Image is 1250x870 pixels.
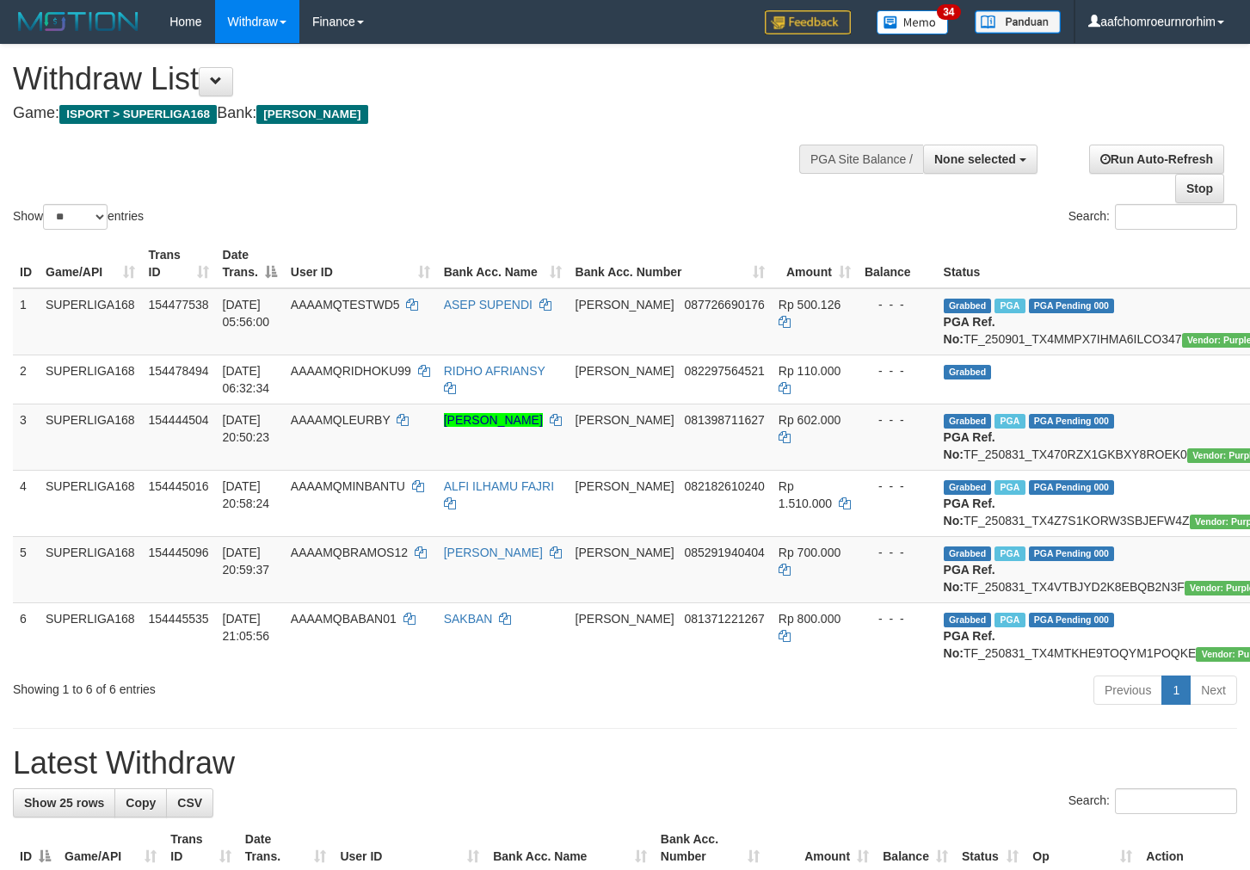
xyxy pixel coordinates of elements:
span: 154445096 [149,546,209,559]
span: [PERSON_NAME] [256,105,367,124]
td: 3 [13,404,39,470]
th: Bank Acc. Name: activate to sort column ascending [437,239,569,288]
span: 154477538 [149,298,209,312]
span: Grabbed [944,414,992,429]
span: Copy 085291940404 to clipboard [684,546,764,559]
img: Feedback.jpg [765,10,851,34]
a: Run Auto-Refresh [1089,145,1224,174]
a: RIDHO AFRIANSY [444,364,545,378]
span: None selected [934,152,1016,166]
span: Rp 110.000 [779,364,841,378]
a: ASEP SUPENDI [444,298,533,312]
span: Copy 082297564521 to clipboard [684,364,764,378]
td: SUPERLIGA168 [39,288,142,355]
span: Copy 081398711627 to clipboard [684,413,764,427]
span: Show 25 rows [24,796,104,810]
span: 154445016 [149,479,209,493]
span: [DATE] 20:59:37 [223,546,270,577]
b: PGA Ref. No: [944,629,995,660]
span: Grabbed [944,365,992,379]
th: Trans ID: activate to sort column ascending [142,239,216,288]
a: [PERSON_NAME] [444,413,543,427]
a: Next [1190,676,1237,705]
a: Previous [1093,676,1162,705]
span: Grabbed [944,480,992,495]
span: Grabbed [944,299,992,313]
span: AAAAMQLEURBY [291,413,391,427]
span: 154444504 [149,413,209,427]
span: [DATE] 06:32:34 [223,364,270,395]
td: 6 [13,602,39,669]
span: [PERSON_NAME] [576,612,674,626]
div: - - - [865,296,930,313]
th: Game/API: activate to sort column ascending [39,239,142,288]
span: [PERSON_NAME] [576,546,674,559]
td: SUPERLIGA168 [39,470,142,536]
img: Button%20Memo.svg [877,10,949,34]
td: SUPERLIGA168 [39,404,142,470]
span: [DATE] 05:56:00 [223,298,270,329]
span: Marked by aafheankoy [994,613,1025,627]
div: - - - [865,411,930,429]
span: PGA Pending [1029,613,1115,627]
span: Grabbed [944,613,992,627]
span: [PERSON_NAME] [576,479,674,493]
span: 154478494 [149,364,209,378]
td: 2 [13,355,39,404]
span: [DATE] 21:05:56 [223,612,270,643]
span: AAAAMQTESTWD5 [291,298,400,312]
span: Rp 1.510.000 [779,479,832,510]
img: MOTION_logo.png [13,9,144,34]
span: Rp 700.000 [779,546,841,559]
span: Grabbed [944,546,992,561]
a: Copy [114,788,167,818]
span: 34 [937,4,960,20]
span: CSV [177,796,202,810]
td: 4 [13,470,39,536]
div: PGA Site Balance / [799,145,923,174]
span: AAAAMQBRAMOS12 [291,546,408,559]
span: Copy 082182610240 to clipboard [684,479,764,493]
span: Copy 081371221267 to clipboard [684,612,764,626]
th: Amount: activate to sort column ascending [772,239,858,288]
a: SAKBAN [444,612,493,626]
a: [PERSON_NAME] [444,546,543,559]
span: [PERSON_NAME] [576,298,674,312]
a: ALFI ILHAMU FAJRI [444,479,554,493]
span: Copy [126,796,156,810]
span: PGA Pending [1029,299,1115,313]
th: ID [13,239,39,288]
a: Stop [1175,174,1224,203]
span: Rp 500.126 [779,298,841,312]
span: Rp 800.000 [779,612,841,626]
input: Search: [1115,788,1237,814]
td: 5 [13,536,39,602]
th: Bank Acc. Number: activate to sort column ascending [569,239,772,288]
span: AAAAMQBABAN01 [291,612,397,626]
span: PGA Pending [1029,414,1115,429]
td: SUPERLIGA168 [39,536,142,602]
b: PGA Ref. No: [944,497,995,528]
td: SUPERLIGA168 [39,602,142,669]
span: Marked by aafheankoy [994,480,1025,495]
th: Balance [858,239,937,288]
span: 154445535 [149,612,209,626]
div: - - - [865,544,930,561]
b: PGA Ref. No: [944,315,995,346]
span: AAAAMQMINBANTU [291,479,405,493]
span: [PERSON_NAME] [576,413,674,427]
label: Show entries [13,204,144,230]
span: PGA Pending [1029,546,1115,561]
div: - - - [865,610,930,627]
span: Marked by aafounsreynich [994,414,1025,429]
img: panduan.png [975,10,1061,34]
span: AAAAMQRIDHOKU99 [291,364,411,378]
div: - - - [865,478,930,495]
td: SUPERLIGA168 [39,355,142,404]
th: User ID: activate to sort column ascending [284,239,437,288]
span: Marked by aafmaleo [994,299,1025,313]
span: ISPORT > SUPERLIGA168 [59,105,217,124]
a: CSV [166,788,213,818]
span: [DATE] 20:50:23 [223,413,270,444]
th: Date Trans.: activate to sort column descending [216,239,284,288]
